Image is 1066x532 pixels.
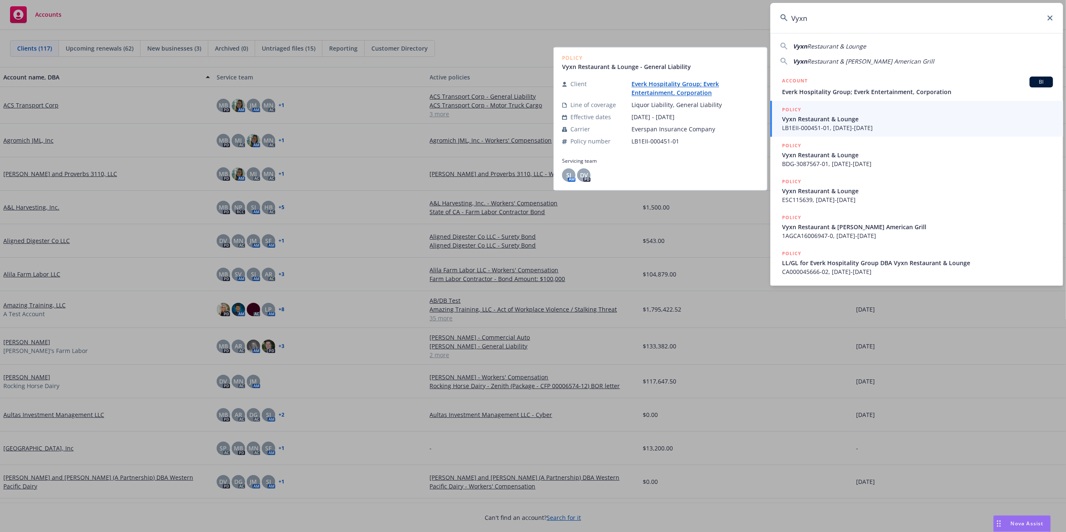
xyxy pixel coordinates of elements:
a: POLICYVyxn Restaurant & LoungeBDG-3087567-01, [DATE]-[DATE] [770,137,1063,173]
button: Nova Assist [993,515,1051,532]
span: CA000045666-02, [DATE]-[DATE] [782,267,1053,276]
a: POLICYVyxn Restaurant & [PERSON_NAME] American Grill1AGCA16006947-0, [DATE]-[DATE] [770,209,1063,245]
h5: ACCOUNT [782,77,808,87]
span: 1AGCA16006947-0, [DATE]-[DATE] [782,231,1053,240]
span: Nova Assist [1011,520,1044,527]
a: POLICYVyxn Restaurant & LoungeESC115639, [DATE]-[DATE] [770,173,1063,209]
input: Search... [770,3,1063,33]
span: Vyxn Restaurant & Lounge [782,151,1053,159]
span: Restaurant & [PERSON_NAME] American Grill [807,57,934,65]
h5: POLICY [782,141,801,150]
a: ACCOUNTBIEverk Hospitality Group; Everk Entertainment, Corporation [770,72,1063,101]
span: Vyxn Restaurant & [PERSON_NAME] American Grill [782,223,1053,231]
span: Vyxn [793,57,807,65]
span: Restaurant & Lounge [807,42,866,50]
a: POLICYVyxn Restaurant & LoungeLB1EII-000451-01, [DATE]-[DATE] [770,101,1063,137]
span: BDG-3087567-01, [DATE]-[DATE] [782,159,1053,168]
a: POLICYLL/GL for Everk Hospitality Group DBA Vyxn Restaurant & LoungeCA000045666-02, [DATE]-[DATE] [770,245,1063,281]
span: Vyxn Restaurant & Lounge [782,115,1053,123]
h5: POLICY [782,177,801,186]
div: Drag to move [994,516,1004,532]
span: LL/GL for Everk Hospitality Group DBA Vyxn Restaurant & Lounge [782,258,1053,267]
span: BI [1033,78,1050,86]
span: ESC115639, [DATE]-[DATE] [782,195,1053,204]
h5: POLICY [782,249,801,258]
span: LB1EII-000451-01, [DATE]-[DATE] [782,123,1053,132]
span: Everk Hospitality Group; Everk Entertainment, Corporation [782,87,1053,96]
span: Vyxn Restaurant & Lounge [782,187,1053,195]
h5: POLICY [782,213,801,222]
span: Vyxn [793,42,807,50]
h5: POLICY [782,105,801,114]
